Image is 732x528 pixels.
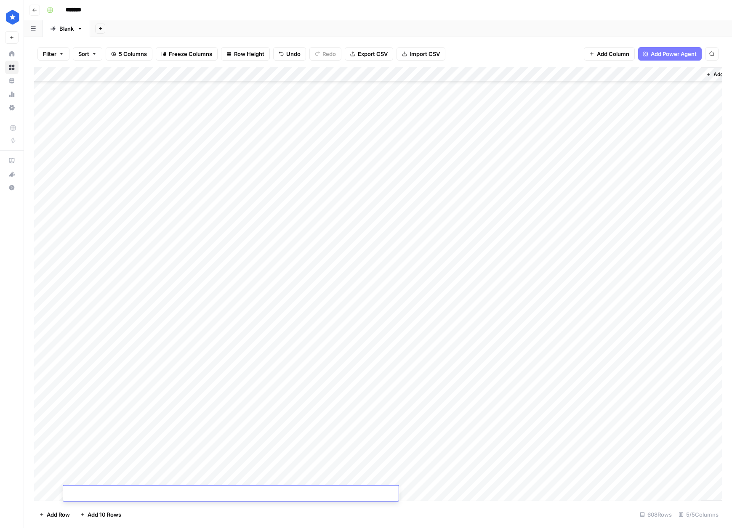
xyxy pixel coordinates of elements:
[309,47,341,61] button: Redo
[88,510,121,519] span: Add 10 Rows
[584,47,635,61] button: Add Column
[43,20,90,37] a: Blank
[43,50,56,58] span: Filter
[119,50,147,58] span: 5 Columns
[636,508,675,521] div: 608 Rows
[651,50,697,58] span: Add Power Agent
[37,47,69,61] button: Filter
[286,50,301,58] span: Undo
[5,7,19,28] button: Workspace: ConsumerAffairs
[358,50,388,58] span: Export CSV
[73,47,102,61] button: Sort
[75,508,126,521] button: Add 10 Rows
[234,50,264,58] span: Row Height
[221,47,270,61] button: Row Height
[322,50,336,58] span: Redo
[78,50,89,58] span: Sort
[397,47,445,61] button: Import CSV
[169,50,212,58] span: Freeze Columns
[156,47,218,61] button: Freeze Columns
[273,47,306,61] button: Undo
[47,510,70,519] span: Add Row
[597,50,629,58] span: Add Column
[59,24,74,33] div: Blank
[5,88,19,101] a: Usage
[5,167,19,181] button: What's new?
[5,101,19,114] a: Settings
[675,508,722,521] div: 5/5 Columns
[5,154,19,167] a: AirOps Academy
[638,47,702,61] button: Add Power Agent
[5,61,19,74] a: Browse
[345,47,393,61] button: Export CSV
[34,508,75,521] button: Add Row
[410,50,440,58] span: Import CSV
[5,47,19,61] a: Home
[5,74,19,88] a: Your Data
[5,181,19,194] button: Help + Support
[5,168,18,180] div: What's new?
[106,47,152,61] button: 5 Columns
[5,10,20,25] img: ConsumerAffairs Logo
